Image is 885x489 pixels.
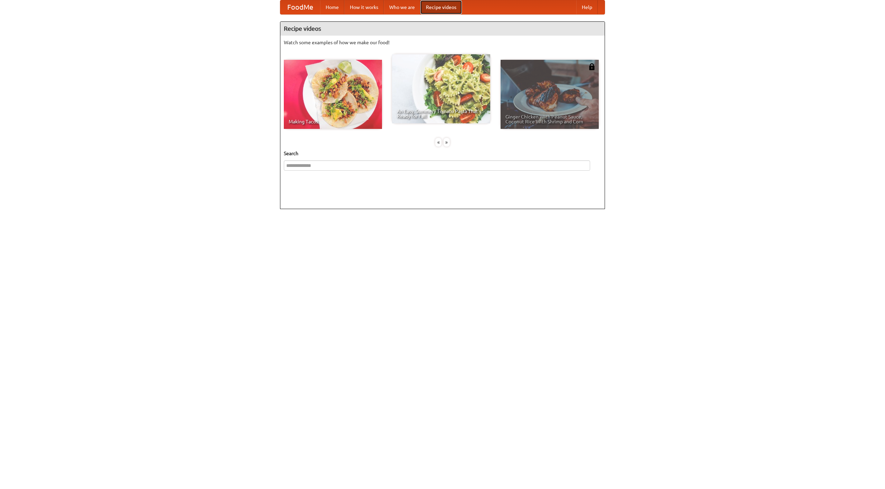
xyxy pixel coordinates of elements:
a: FoodMe [280,0,320,14]
img: 483408.png [588,63,595,70]
div: « [435,138,441,147]
h5: Search [284,150,601,157]
p: Watch some examples of how we make our food! [284,39,601,46]
a: Recipe videos [420,0,462,14]
a: An Easy, Summery Tomato Pasta That's Ready for Fall [392,54,490,123]
a: Help [576,0,598,14]
h4: Recipe videos [280,22,605,36]
a: Making Tacos [284,60,382,129]
a: How it works [344,0,384,14]
a: Who we are [384,0,420,14]
span: Making Tacos [289,119,377,124]
div: » [444,138,450,147]
a: Home [320,0,344,14]
span: An Easy, Summery Tomato Pasta That's Ready for Fall [397,109,485,119]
